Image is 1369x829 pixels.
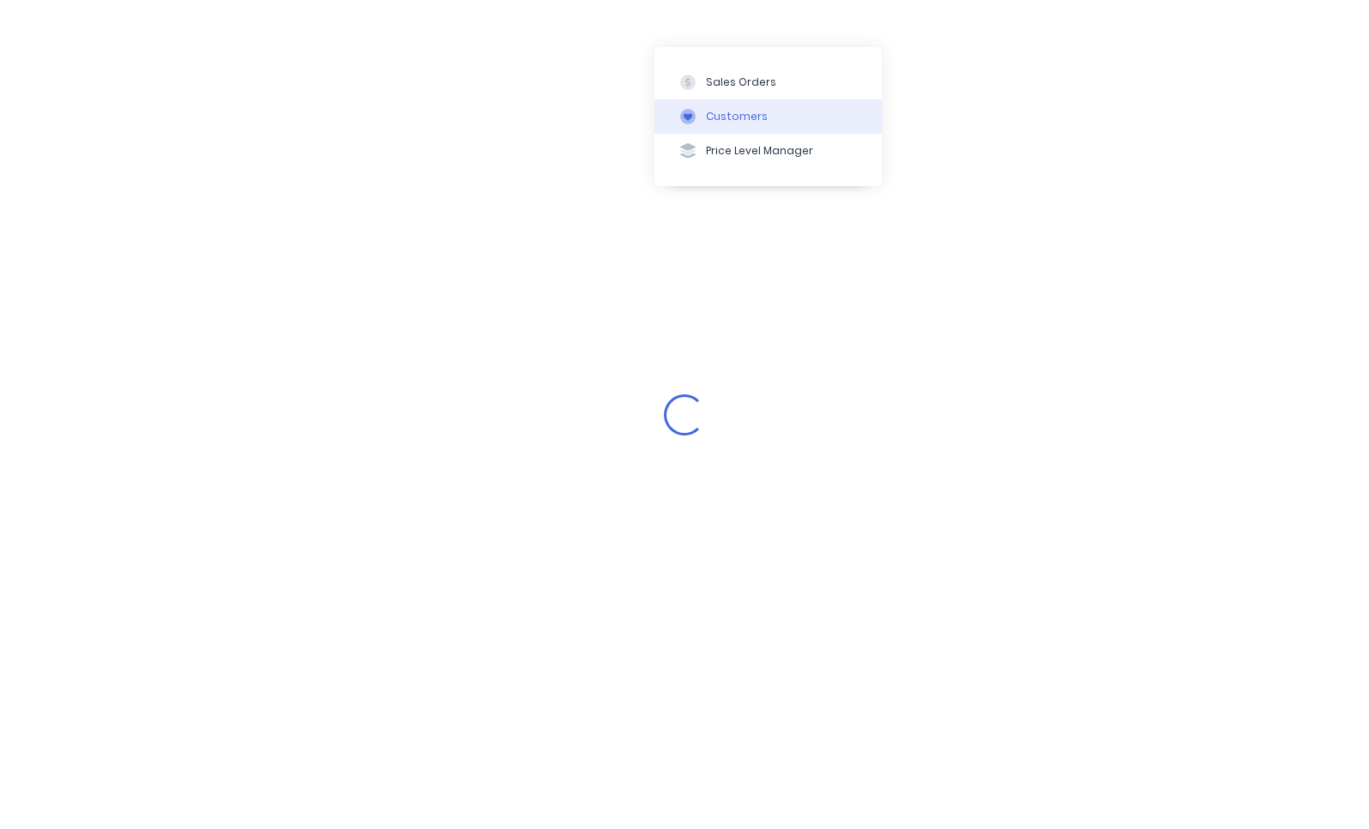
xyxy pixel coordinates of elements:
[654,99,882,134] button: Customers
[706,75,776,90] div: Sales Orders
[654,134,882,168] button: Price Level Manager
[654,64,882,99] button: Sales Orders
[706,143,813,159] div: Price Level Manager
[706,109,768,124] div: Customers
